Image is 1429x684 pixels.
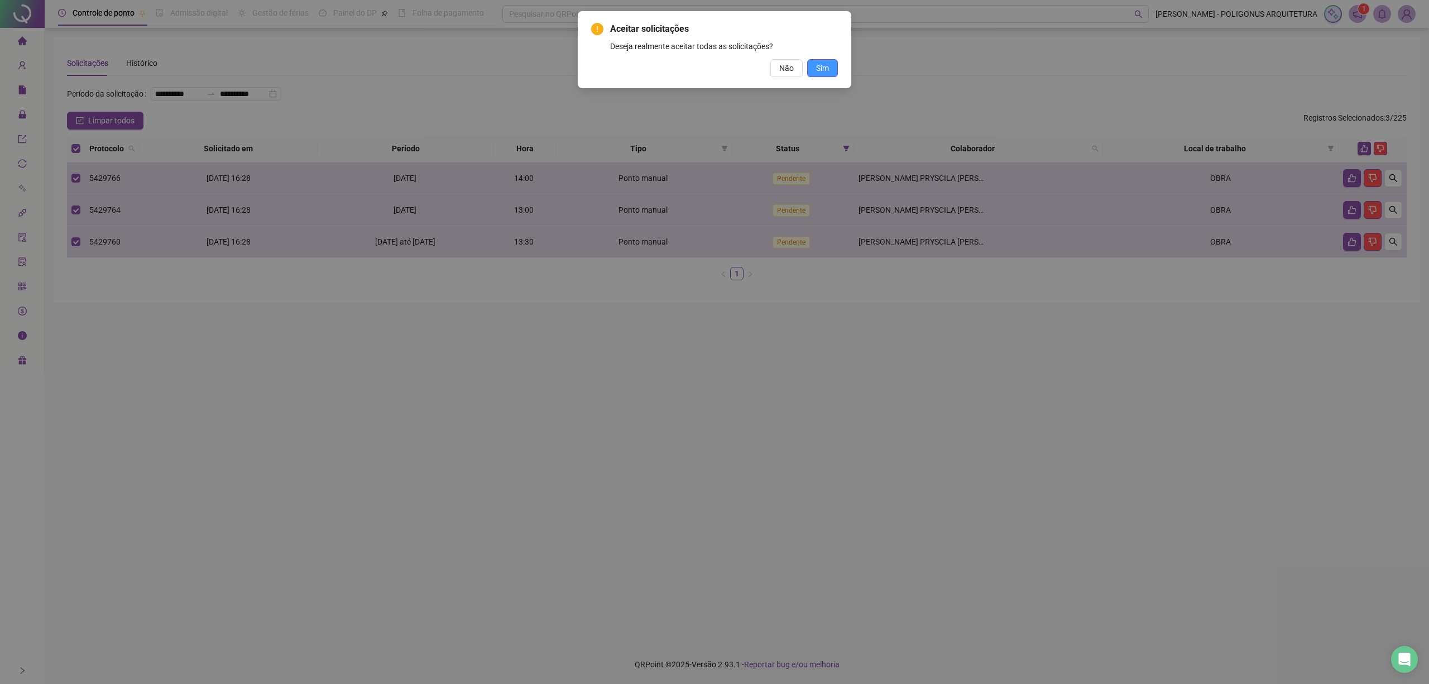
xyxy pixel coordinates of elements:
[807,59,838,77] button: Sim
[610,40,838,52] div: Deseja realmente aceitar todas as solicitações?
[591,23,603,35] span: exclamation-circle
[1391,646,1418,673] div: Open Intercom Messenger
[779,62,794,74] span: Não
[816,62,829,74] span: Sim
[770,59,803,77] button: Não
[610,22,838,36] span: Aceitar solicitações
